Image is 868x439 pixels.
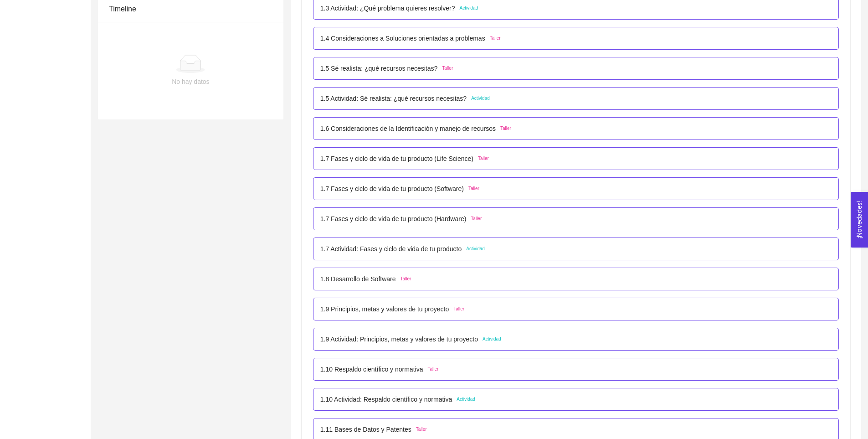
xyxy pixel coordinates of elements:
[116,77,265,87] div: No hay datos
[459,5,478,12] span: Actividad
[466,245,485,253] span: Actividad
[320,364,423,374] p: 1.10 Respaldo científico y normativa
[471,95,490,102] span: Actividad
[851,192,868,248] button: Open Feedback Widget
[320,394,452,404] p: 1.10 Actividad: Respaldo científico y normativa
[427,366,438,373] span: Taller
[320,244,462,254] p: 1.7 Actividad: Fases y ciclo de vida de tu producto
[320,424,411,434] p: 1.11 Bases de Datos y Patentes
[320,214,467,224] p: 1.7 Fases y ciclo de vida de tu producto (Hardware)
[320,184,464,194] p: 1.7 Fases y ciclo de vida de tu producto (Software)
[320,33,485,43] p: 1.4 Consideraciones a Soluciones orientadas a problemas
[320,93,467,103] p: 1.5 Actividad: Sé realista: ¿qué recursos necesitas?
[320,334,478,344] p: 1.9 Actividad: Principios, metas y valores de tu proyecto
[468,185,479,192] span: Taller
[320,124,496,134] p: 1.6 Consideraciones de la Identificación y manejo de recursos
[416,426,427,433] span: Taller
[490,35,501,42] span: Taller
[320,304,449,314] p: 1.9 Principios, metas y valores de tu proyecto
[471,215,482,222] span: Taller
[320,154,473,164] p: 1.7 Fases y ciclo de vida de tu producto (Life Science)
[320,274,396,284] p: 1.8 Desarrollo de Software
[478,155,489,162] span: Taller
[401,275,411,283] span: Taller
[453,305,464,313] span: Taller
[483,336,501,343] span: Actividad
[320,3,455,13] p: 1.3 Actividad: ¿Qué problema quieres resolver?
[320,63,438,73] p: 1.5 Sé realista: ¿qué recursos necesitas?
[500,125,511,132] span: Taller
[442,65,453,72] span: Taller
[457,396,475,403] span: Actividad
